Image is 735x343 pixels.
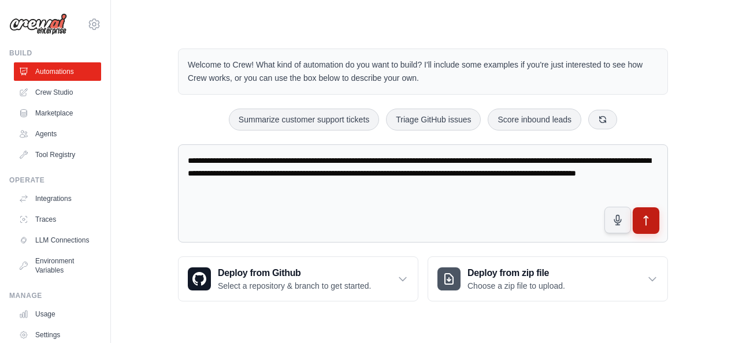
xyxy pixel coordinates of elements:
[9,13,67,35] img: Logo
[386,109,481,131] button: Triage GitHub issues
[188,58,658,85] p: Welcome to Crew! What kind of automation do you want to build? I'll include some examples if you'...
[14,146,101,164] a: Tool Registry
[14,104,101,122] a: Marketplace
[467,266,565,280] h3: Deploy from zip file
[467,280,565,292] p: Choose a zip file to upload.
[14,210,101,229] a: Traces
[14,189,101,208] a: Integrations
[218,266,371,280] h3: Deploy from Github
[14,252,101,279] a: Environment Variables
[229,109,379,131] button: Summarize customer support tickets
[14,231,101,249] a: LLM Connections
[14,83,101,102] a: Crew Studio
[488,109,581,131] button: Score inbound leads
[14,125,101,143] a: Agents
[14,62,101,81] a: Automations
[9,49,101,58] div: Build
[14,305,101,323] a: Usage
[218,280,371,292] p: Select a repository & branch to get started.
[9,176,101,185] div: Operate
[9,291,101,300] div: Manage
[677,288,735,343] iframe: Chat Widget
